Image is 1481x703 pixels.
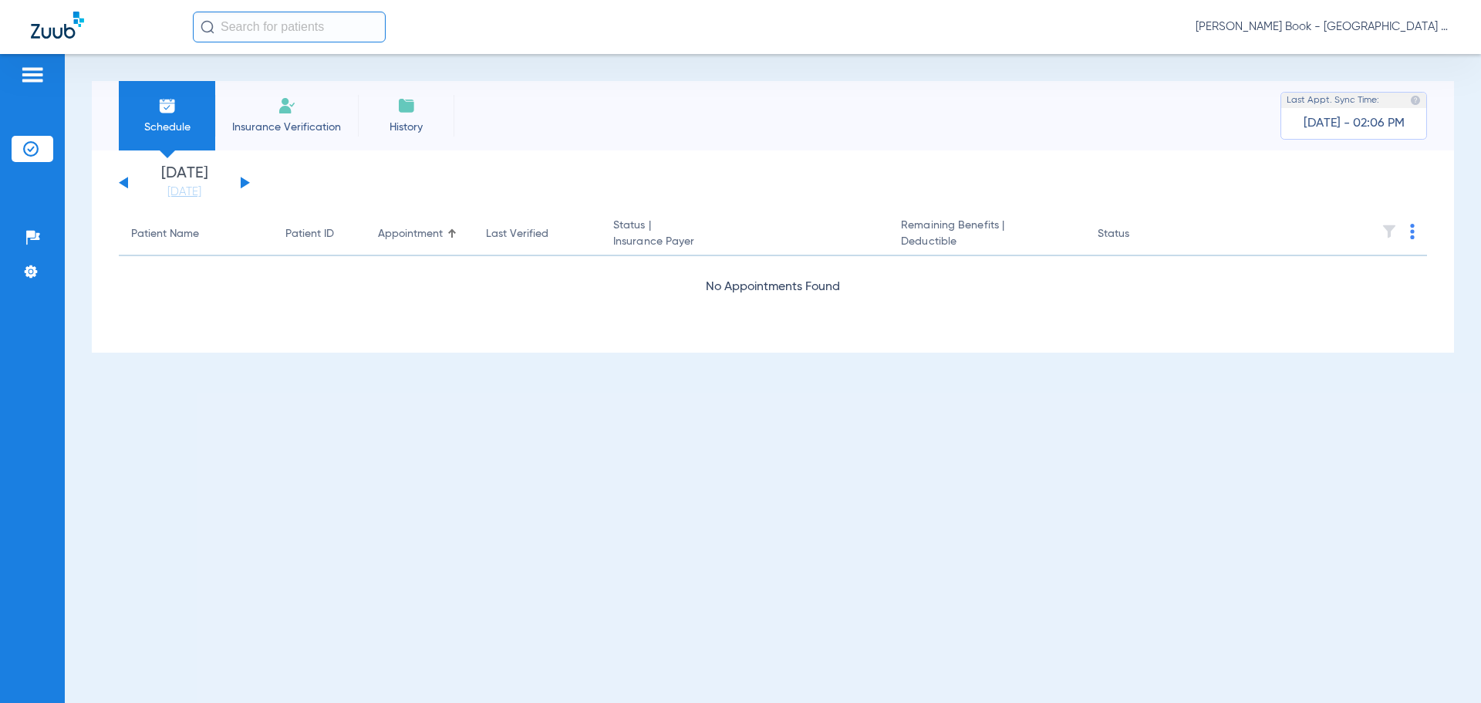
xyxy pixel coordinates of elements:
div: Patient Name [131,226,199,242]
img: hamburger-icon [20,66,45,84]
img: Schedule [158,96,177,115]
img: last sync help info [1410,95,1421,106]
div: Last Verified [486,226,589,242]
th: Status | [601,213,889,256]
div: Patient ID [285,226,353,242]
li: [DATE] [138,166,231,200]
span: [DATE] - 02:06 PM [1304,116,1405,131]
input: Search for patients [193,12,386,42]
th: Status [1085,213,1189,256]
img: Search Icon [201,20,214,34]
div: No Appointments Found [119,278,1427,297]
div: Patient Name [131,226,261,242]
img: Zuub Logo [31,12,84,39]
span: History [369,120,443,135]
div: Appointment [378,226,443,242]
div: Last Verified [486,226,548,242]
span: Deductible [901,234,1072,250]
a: [DATE] [138,184,231,200]
span: Insurance Verification [227,120,346,135]
span: Schedule [130,120,204,135]
span: [PERSON_NAME] Book - [GEOGRAPHIC_DATA] Dental Care [1196,19,1450,35]
div: Patient ID [285,226,334,242]
img: group-dot-blue.svg [1410,224,1415,239]
img: filter.svg [1381,224,1397,239]
img: Manual Insurance Verification [278,96,296,115]
span: Last Appt. Sync Time: [1287,93,1379,108]
th: Remaining Benefits | [889,213,1085,256]
span: Insurance Payer [613,234,876,250]
div: Appointment [378,226,461,242]
img: History [397,96,416,115]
